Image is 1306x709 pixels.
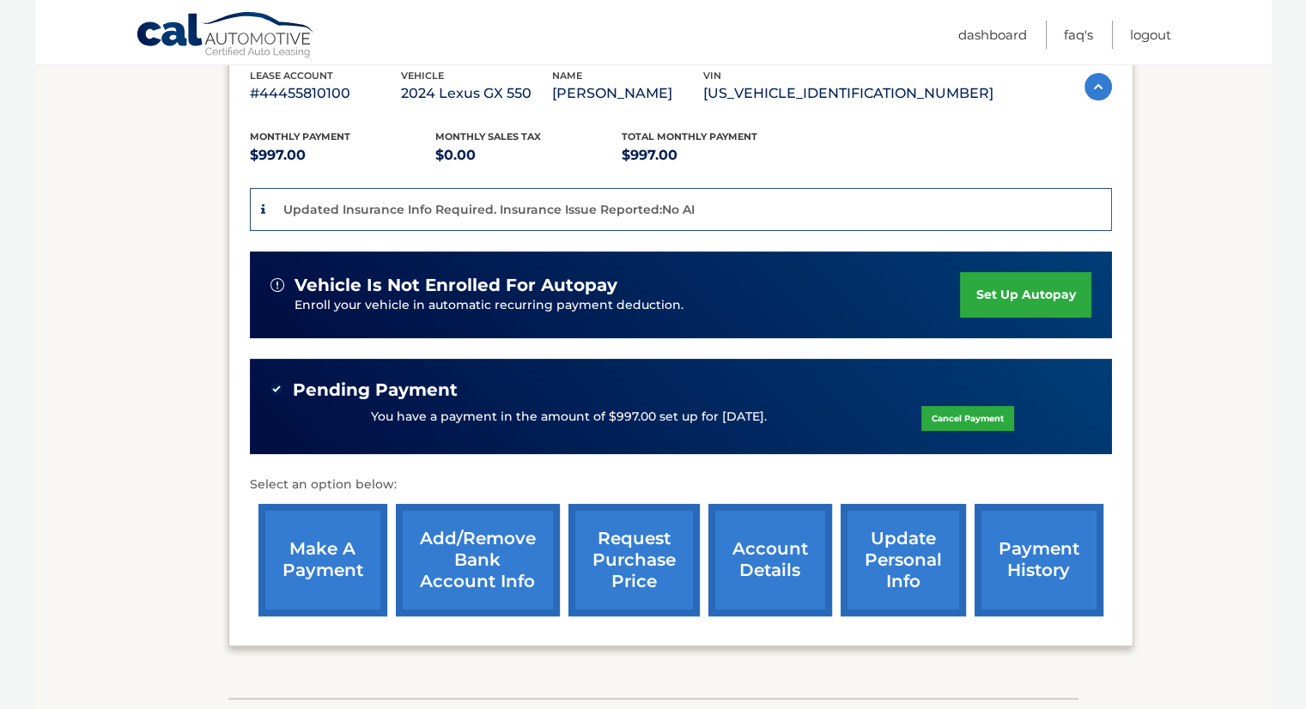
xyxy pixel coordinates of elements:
[975,504,1103,616] a: payment history
[568,504,700,616] a: request purchase price
[136,11,316,61] a: Cal Automotive
[283,202,695,217] p: Updated Insurance Info Required. Insurance Issue Reported:No AI
[435,130,541,142] span: Monthly sales Tax
[270,278,284,292] img: alert-white.svg
[703,82,993,106] p: [US_VEHICLE_IDENTIFICATION_NUMBER]
[1084,73,1112,100] img: accordion-active.svg
[250,70,333,82] span: lease account
[435,143,622,167] p: $0.00
[708,504,832,616] a: account details
[295,296,961,315] p: Enroll your vehicle in automatic recurring payment deduction.
[703,70,721,82] span: vin
[622,143,808,167] p: $997.00
[258,504,387,616] a: make a payment
[396,504,560,616] a: Add/Remove bank account info
[250,475,1112,495] p: Select an option below:
[1064,21,1093,49] a: FAQ's
[401,82,552,106] p: 2024 Lexus GX 550
[921,406,1014,431] a: Cancel Payment
[250,82,401,106] p: #44455810100
[841,504,966,616] a: update personal info
[1130,21,1171,49] a: Logout
[622,130,757,142] span: Total Monthly Payment
[960,272,1090,318] a: set up autopay
[401,70,444,82] span: vehicle
[552,82,703,106] p: [PERSON_NAME]
[371,408,767,427] p: You have a payment in the amount of $997.00 set up for [DATE].
[250,143,436,167] p: $997.00
[293,379,458,401] span: Pending Payment
[295,275,617,296] span: vehicle is not enrolled for autopay
[958,21,1027,49] a: Dashboard
[552,70,582,82] span: name
[250,130,350,142] span: Monthly Payment
[270,383,282,395] img: check-green.svg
